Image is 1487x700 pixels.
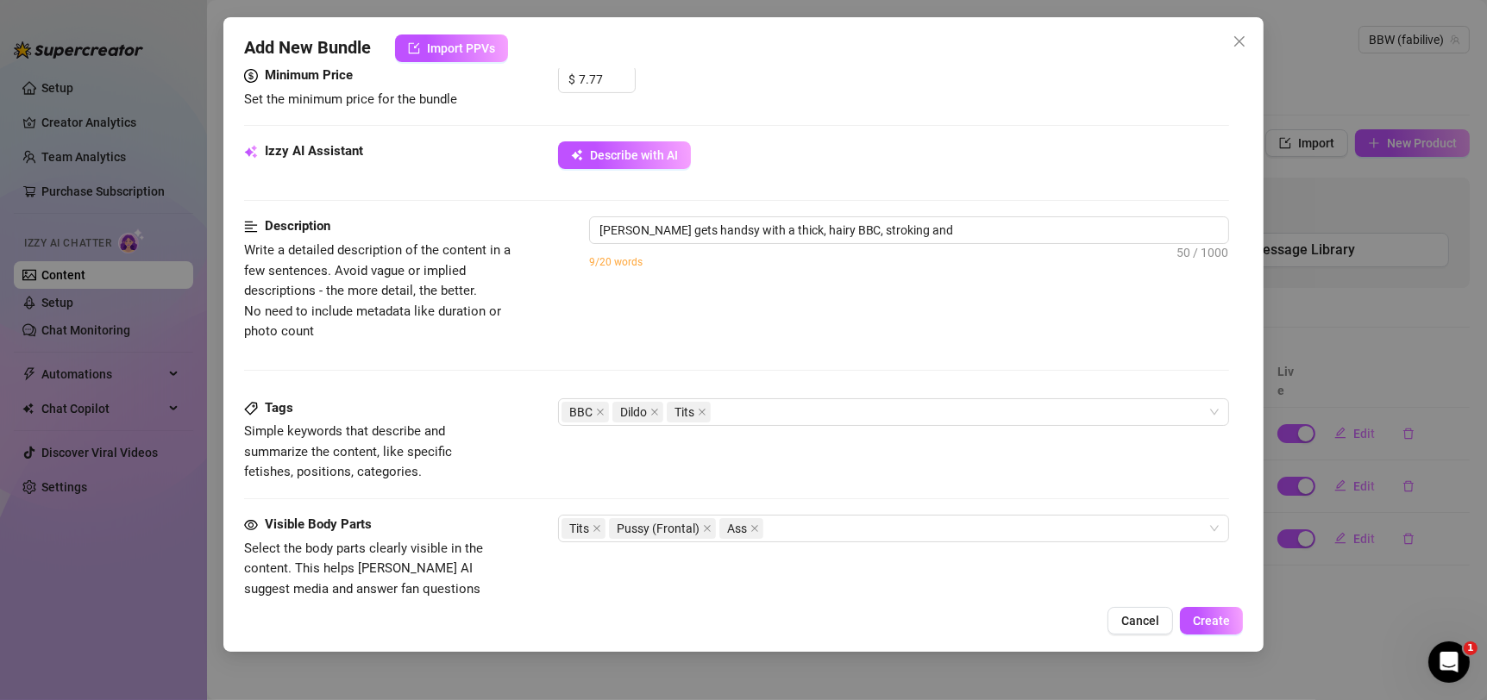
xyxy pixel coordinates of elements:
[609,518,716,539] span: Pussy (Frontal)
[617,519,700,538] span: Pussy (Frontal)
[132,9,241,22] h1: 🌟 Supercreator
[593,524,601,533] span: close
[244,518,258,532] span: eye
[210,356,323,391] button: Report Bug 🐛
[674,403,694,422] span: Tits
[727,519,747,538] span: Ass
[620,403,647,422] span: Dildo
[244,66,258,86] span: dollar
[395,34,508,62] button: Import PPVs
[28,141,172,151] div: [PERSON_NAME] • Just now
[244,91,457,107] span: Set the minimum price for the bundle
[151,458,323,492] button: I need an explanation❓
[1464,641,1478,655] span: 1
[244,34,371,62] span: Add New Bundle
[265,516,372,532] strong: Visible Body Parts
[558,141,691,169] button: Describe with AI
[719,518,763,539] span: Ass
[265,143,363,159] strong: Izzy AI Assistant
[590,217,1229,243] textarea: [PERSON_NAME] gets handsy with a thick, hairy BBC, stroking
[589,256,643,268] span: 9/20 words
[750,524,759,533] span: close
[73,9,101,37] img: Profile image for Ella
[244,242,511,339] span: Write a detailed description of the content in a few sentences. Avoid vague or implied descriptio...
[78,544,323,578] button: Desktop App and Browser Extention
[244,423,452,479] span: Simple keywords that describe and summarize the content, like specific fetishes, positions, categ...
[28,109,241,127] div: Hey, What brings you here [DATE]?
[569,403,593,422] span: BBC
[667,402,711,422] span: Tits
[303,7,334,38] div: Close
[244,541,483,617] span: Select the body parts clearly visible in the content. This helps [PERSON_NAME] AI suggest media a...
[596,408,605,416] span: close
[244,216,258,237] span: align-left
[427,41,495,55] span: Import PPVs
[1233,34,1246,48] span: close
[1180,607,1243,634] button: Create
[1193,614,1230,628] span: Create
[265,67,353,83] strong: Minimum Price
[1226,28,1253,55] button: Close
[265,218,330,234] strong: Description
[1121,614,1159,628] span: Cancel
[76,501,323,535] button: Get started with the Desktop app ⭐️
[1226,34,1253,48] span: Close
[650,408,659,416] span: close
[569,519,589,538] span: Tits
[74,356,207,391] button: Izzy AI Chatter 👩
[14,99,254,137] div: Hey, What brings you here [DATE]?[PERSON_NAME] • Just now
[265,400,293,416] strong: Tags
[146,22,212,39] p: A few hours
[408,42,420,54] span: import
[270,7,303,40] button: Home
[590,148,678,162] span: Describe with AI
[14,99,331,175] div: Ella says…
[562,518,605,539] span: Tits
[698,408,706,416] span: close
[612,402,663,422] span: Dildo
[703,524,712,533] span: close
[22,399,323,449] button: Izzy Credits, billing & subscription or Affiliate Program 💵
[244,402,258,416] span: tag
[49,9,77,37] img: Profile image for Giselle
[97,9,125,37] img: Profile image for Yoni
[1107,607,1173,634] button: Cancel
[562,402,609,422] span: BBC
[11,7,44,40] button: go back
[1428,641,1470,683] iframe: Intercom live chat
